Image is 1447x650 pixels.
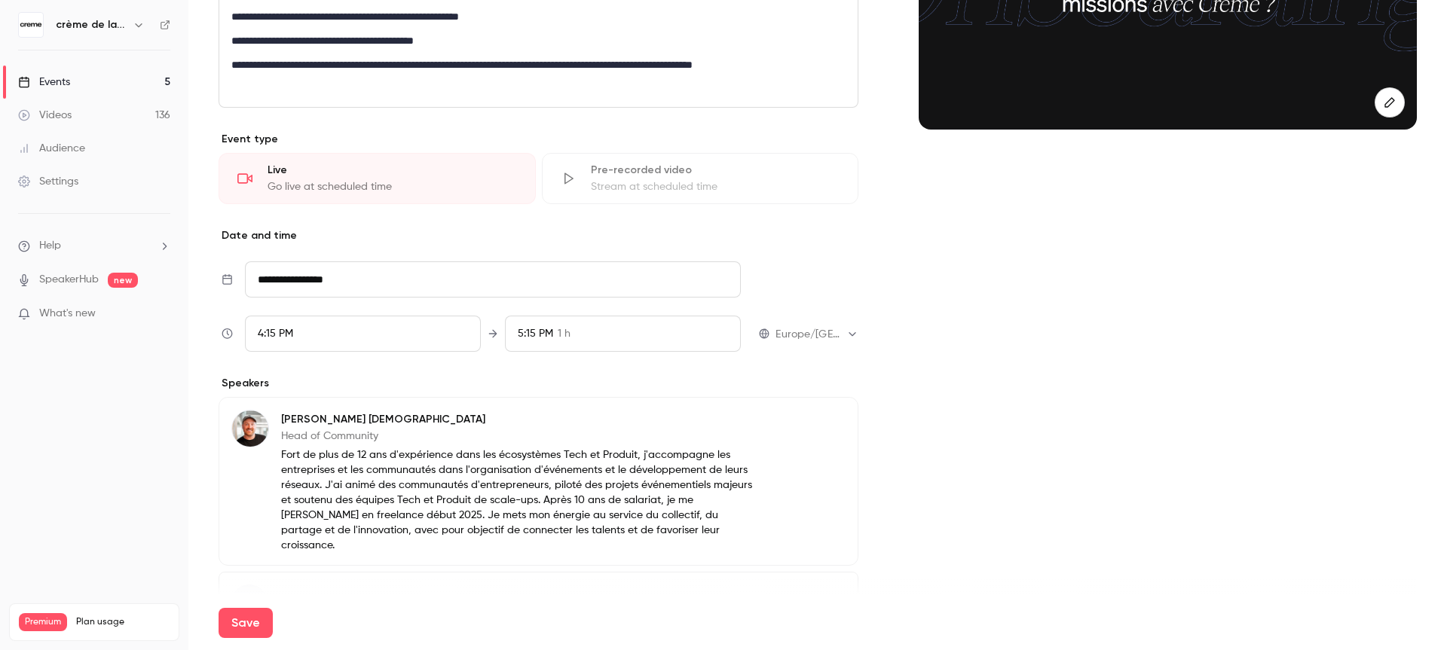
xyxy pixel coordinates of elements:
[776,327,858,342] div: Europe/[GEOGRAPHIC_DATA]
[39,272,99,288] a: SpeakerHub
[219,228,858,243] p: Date and time
[219,132,858,147] p: Event type
[219,397,858,566] div: Alexandre Sutra[PERSON_NAME] [DEMOGRAPHIC_DATA]Head of CommunityFort de plus de 12 ans d'expérien...
[591,179,840,194] div: Stream at scheduled time
[558,326,571,342] span: 1 h
[505,316,741,352] div: To
[281,412,760,427] p: [PERSON_NAME] [DEMOGRAPHIC_DATA]
[19,613,67,631] span: Premium
[219,153,536,204] div: LiveGo live at scheduled time
[19,13,43,37] img: crème de la crème
[281,429,760,444] p: Head of Community
[18,108,72,123] div: Videos
[245,316,481,352] div: From
[219,608,273,638] button: Save
[39,306,96,322] span: What's new
[18,238,170,254] li: help-dropdown-opener
[219,376,858,391] p: Speakers
[76,616,170,628] span: Plan usage
[18,141,85,156] div: Audience
[18,174,78,189] div: Settings
[268,163,517,178] div: Live
[39,238,61,254] span: Help
[258,328,293,339] span: 4:15 PM
[245,261,741,298] input: Tue, Feb 17, 2026
[542,153,859,204] div: Pre-recorded videoStream at scheduled time
[518,328,553,339] span: 5:15 PM
[108,273,138,288] span: new
[268,179,517,194] div: Go live at scheduled time
[591,163,840,178] div: Pre-recorded video
[281,447,760,553] p: Fort de plus de 12 ans d'expérience dans les écosystèmes Tech et Produit, j'accompagne les entrep...
[18,75,70,90] div: Events
[56,17,127,32] h6: crème de la crème
[232,410,268,447] img: Alexandre Sutra
[219,572,858,633] button: Add speaker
